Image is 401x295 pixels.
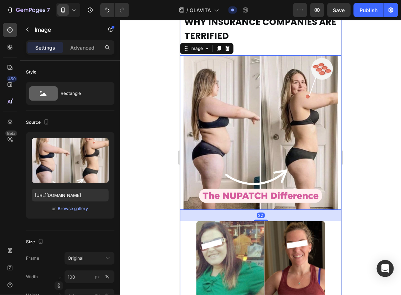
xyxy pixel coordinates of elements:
button: Original [65,252,114,265]
div: Style [26,69,36,75]
iframe: Design area [180,20,341,295]
div: Undo/Redo [100,3,129,17]
button: px [103,273,112,281]
div: Rectangle [61,85,104,102]
div: 450 [7,76,17,82]
div: % [105,274,109,280]
div: Publish [360,6,377,14]
p: Advanced [70,44,94,51]
span: Save [333,7,345,13]
button: % [93,273,102,281]
button: Save [327,3,351,17]
div: Size [26,237,45,247]
p: Settings [35,44,55,51]
span: OLAVITA [190,6,211,14]
div: 32 [77,193,85,198]
button: 7 [3,3,53,17]
span: / [187,6,189,14]
p: Image [35,25,95,34]
span: Original [68,255,83,261]
label: Width [26,274,38,280]
span: or [52,204,56,213]
input: px% [65,270,114,283]
button: Publish [354,3,384,17]
p: 7 [47,6,50,14]
div: Open Intercom Messenger [377,260,394,277]
label: Frame [26,255,39,261]
img: preview-image [32,138,109,183]
div: Source [26,118,51,127]
input: https://example.com/image.jpg [32,189,109,202]
div: Beta [5,131,17,136]
div: Image [9,25,24,32]
div: Browse gallery [58,205,88,212]
div: px [95,274,100,280]
img: image_demo.jpg [4,35,158,190]
button: Browse gallery [58,205,89,212]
